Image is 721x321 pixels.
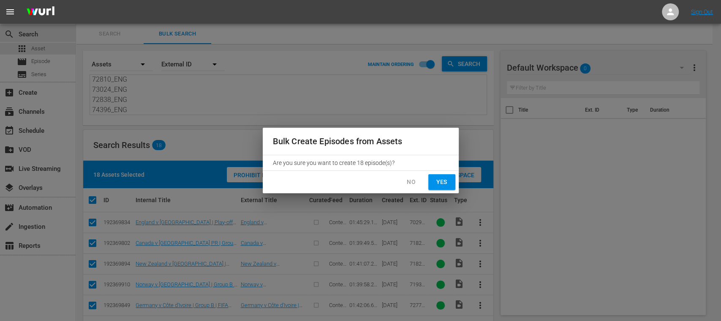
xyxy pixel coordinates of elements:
[435,177,449,187] span: Yes
[273,134,449,148] h2: Bulk Create Episodes from Assets
[691,8,713,15] a: Sign Out
[398,174,425,190] button: No
[5,7,15,17] span: menu
[428,174,455,190] button: Yes
[20,2,61,22] img: ans4CAIJ8jUAAAAAAAAAAAAAAAAAAAAAAAAgQb4GAAAAAAAAAAAAAAAAAAAAAAAAJMjXAAAAAAAAAAAAAAAAAAAAAAAAgAT5G...
[263,155,459,170] div: Are you sure you want to create 18 episode(s)?
[405,177,418,187] span: No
